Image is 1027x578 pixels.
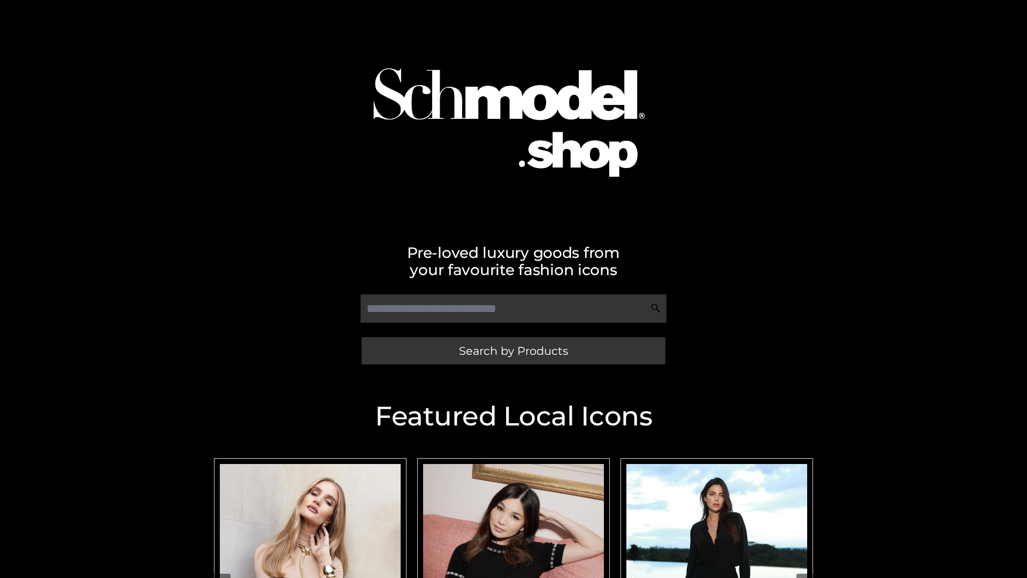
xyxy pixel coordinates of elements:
a: Search by Products [362,337,665,364]
h2: Featured Local Icons​ [209,403,818,430]
img: Search Icon [650,303,661,314]
span: Search by Products [459,345,568,356]
h2: Pre-loved luxury goods from your favourite fashion icons [209,244,818,278]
